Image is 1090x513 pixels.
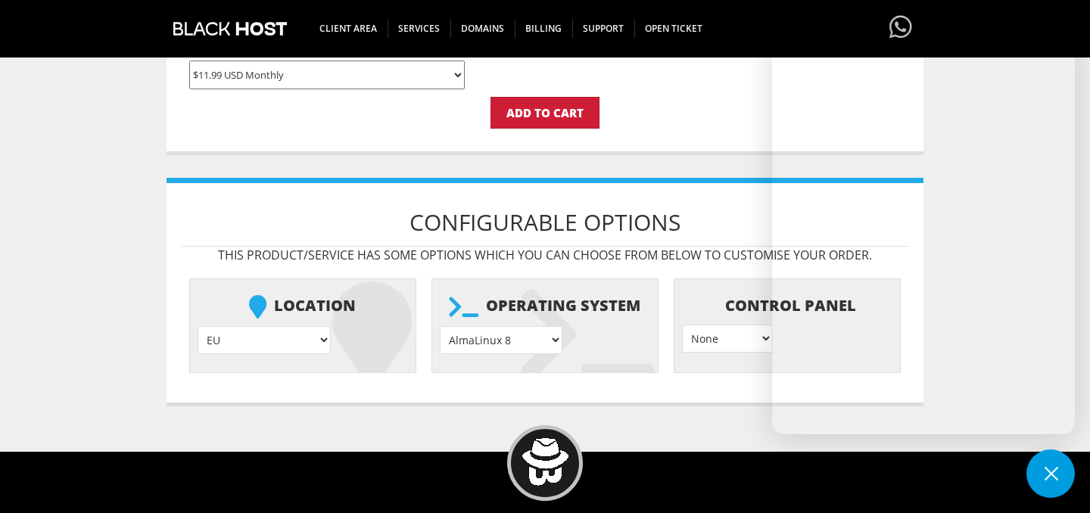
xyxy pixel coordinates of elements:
span: Support [572,19,635,38]
span: Domains [450,19,515,38]
input: Add to Cart [490,97,599,129]
b: Location [198,287,409,326]
img: BlackHOST mascont, Blacky. [522,438,569,486]
span: Open Ticket [634,19,713,38]
b: Control Panel [682,287,893,325]
select: } } } } [682,325,773,353]
b: Operating system [440,287,651,326]
span: CLIENT AREA [309,19,388,38]
select: } } } } } } [198,326,331,354]
select: } } } } } } } } } } } } } } } } } } } } } [440,326,562,354]
h1: Configurable Options [182,198,908,247]
span: Billing [515,19,573,38]
span: SERVICES [388,19,451,38]
p: This product/service has some options which you can choose from below to customise your order. [182,247,908,263]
